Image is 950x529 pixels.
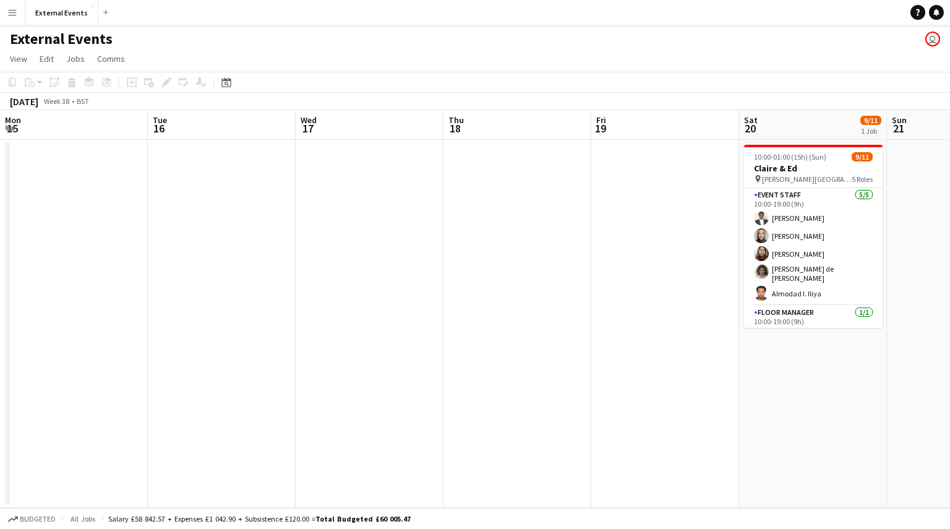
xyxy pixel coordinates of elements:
div: Salary £58 842.57 + Expenses £1 042.90 + Subsistence £120.00 = [108,514,411,523]
span: 16 [151,121,167,135]
button: Budgeted [6,512,58,526]
span: Sun [892,114,907,126]
div: 1 Job [861,126,881,135]
a: Comms [92,51,130,67]
span: 9/11 [852,152,873,161]
span: 20 [742,121,758,135]
span: Thu [448,114,464,126]
span: Jobs [66,53,85,64]
span: [PERSON_NAME][GEOGRAPHIC_DATA][PERSON_NAME] [762,174,852,184]
span: Edit [40,53,54,64]
span: View [10,53,27,64]
div: [DATE] [10,95,38,108]
a: View [5,51,32,67]
app-card-role: Floor manager1/110:00-19:00 (9h) [744,306,883,348]
span: 15 [3,121,21,135]
h1: External Events [10,30,113,48]
span: 17 [299,121,317,135]
span: Comms [97,53,125,64]
span: Tue [153,114,167,126]
span: 9/11 [860,116,881,125]
span: 10:00-01:00 (15h) (Sun) [754,152,826,161]
h3: Claire & Ed [744,163,883,174]
a: Edit [35,51,59,67]
span: Budgeted [20,515,56,523]
span: Week 38 [41,97,72,106]
button: External Events [25,1,98,25]
span: 21 [890,121,907,135]
span: 5 Roles [852,174,873,184]
span: Wed [301,114,317,126]
span: 18 [447,121,464,135]
span: Fri [596,114,606,126]
span: Mon [5,114,21,126]
a: Jobs [61,51,90,67]
app-job-card: 10:00-01:00 (15h) (Sun)9/11Claire & Ed [PERSON_NAME][GEOGRAPHIC_DATA][PERSON_NAME]5 RolesEvent st... [744,145,883,328]
div: BST [77,97,89,106]
span: Total Budgeted £60 005.47 [315,514,411,523]
span: 19 [594,121,606,135]
app-card-role: Event staff5/510:00-19:00 (9h)[PERSON_NAME][PERSON_NAME][PERSON_NAME][PERSON_NAME] de [PERSON_NAM... [744,188,883,306]
app-user-avatar: Events by Camberwell Arms [925,32,940,46]
span: Sat [744,114,758,126]
span: All jobs [68,514,98,523]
